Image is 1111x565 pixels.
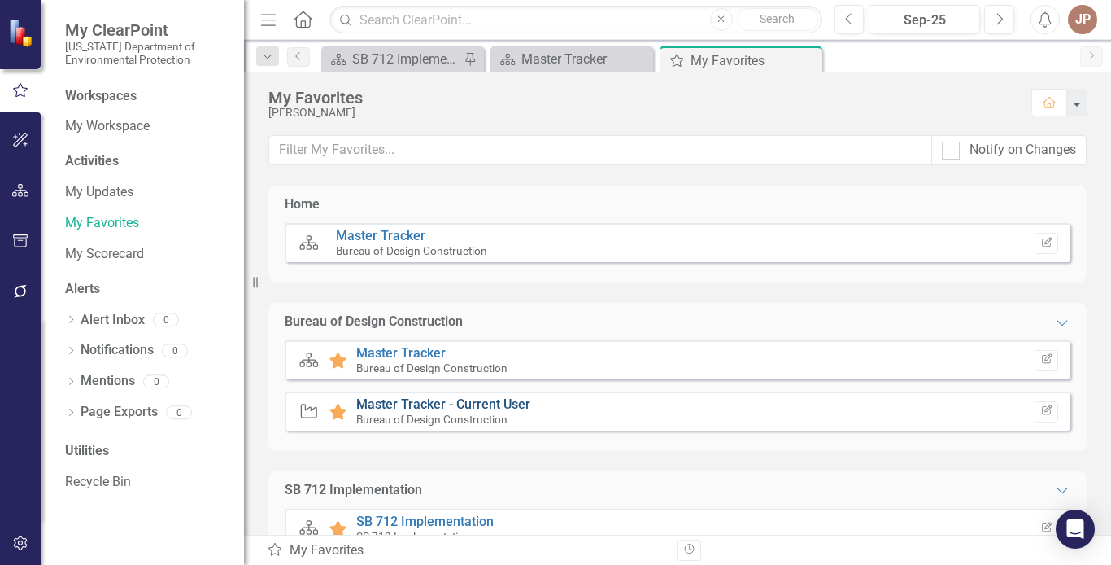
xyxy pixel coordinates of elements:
div: Notify on Changes [969,141,1076,160]
div: [PERSON_NAME] [268,107,1015,119]
a: Alert Inbox [81,311,145,330]
a: Mentions [81,372,135,391]
small: SB 712 Implementation [356,530,471,543]
div: 0 [166,405,192,419]
div: Sep-25 [874,11,974,30]
div: My Favorites [267,541,665,560]
a: Notifications [81,341,154,360]
span: My ClearPoint [65,20,228,40]
a: Recycle Bin [65,473,228,492]
small: Bureau of Design Construction [356,413,508,426]
img: ClearPoint Strategy [8,18,37,46]
small: Bureau of Design Construction [336,244,487,257]
a: My Updates [65,183,228,202]
span: Search [760,12,795,25]
div: Bureau of Design Construction [285,313,463,331]
div: SB 712 Implementation [352,49,460,69]
a: SB 712 Implementation [325,49,460,69]
a: SB 712 Implementation [356,514,494,529]
div: Master Tracker [521,49,649,69]
a: Master Tracker - Current User [356,396,530,412]
div: 0 [162,344,188,357]
div: Open Intercom Messenger [1056,510,1095,549]
small: [US_STATE] Department of Environmental Protection [65,40,228,67]
a: Master Tracker [356,345,446,361]
div: My Favorites [691,50,818,71]
div: Workspaces [65,87,137,106]
div: SB 712 Implementation [285,481,422,500]
a: My Scorecard [65,245,228,264]
div: Utilities [65,442,228,461]
button: Set Home Page [1035,233,1058,254]
input: Search ClearPoint... [329,6,821,34]
div: 0 [153,313,179,327]
input: Filter My Favorites... [268,135,932,165]
a: Master Tracker [495,49,649,69]
div: Alerts [65,280,228,299]
a: My Workspace [65,117,228,136]
div: 0 [143,374,169,388]
div: My Favorites [268,89,1015,107]
a: Page Exports [81,403,158,422]
small: Bureau of Design Construction [356,361,508,374]
button: JP [1068,5,1097,34]
button: Sep-25 [869,5,980,34]
a: My Favorites [65,214,228,233]
div: Home [285,195,320,214]
button: Search [737,8,818,31]
a: Master Tracker [336,228,425,243]
div: Activities [65,152,228,171]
